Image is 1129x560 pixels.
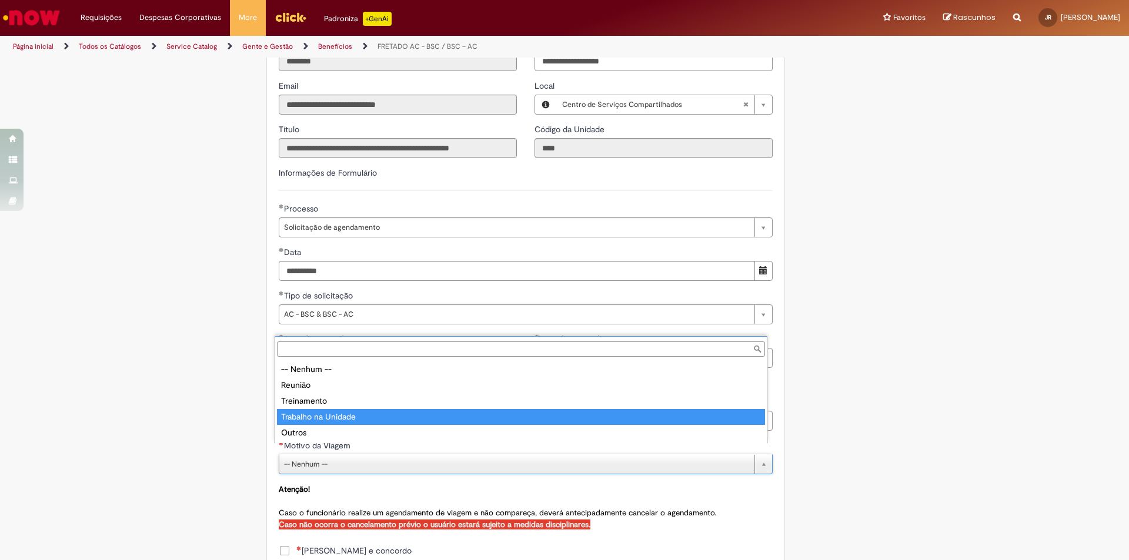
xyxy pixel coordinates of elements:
div: Trabalho na Unidade [277,409,765,425]
div: Treinamento [277,393,765,409]
div: Outros [277,425,765,441]
ul: Motivo da Viagem [275,359,767,443]
div: -- Nenhum -- [277,361,765,377]
div: Reunião [277,377,765,393]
